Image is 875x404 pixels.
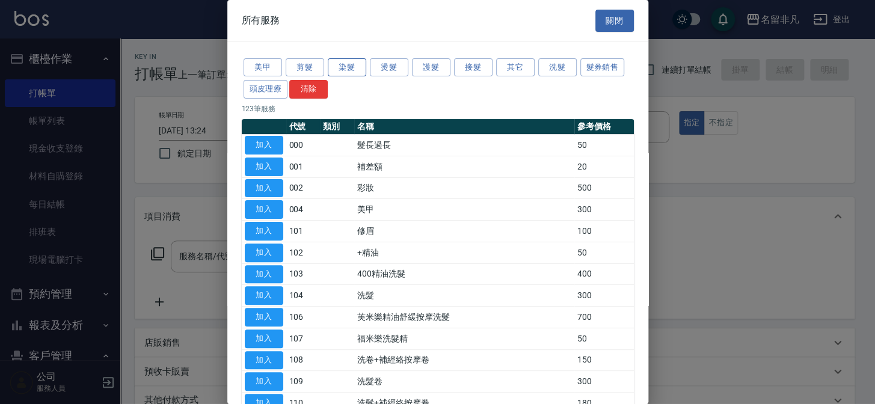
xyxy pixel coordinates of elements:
[354,135,574,156] td: 髮長過長
[354,263,574,285] td: 400精油洗髮
[245,265,283,284] button: 加入
[245,372,283,391] button: 加入
[289,80,328,99] button: 清除
[574,263,634,285] td: 400
[320,119,354,135] th: 類別
[354,177,574,199] td: 彩妝
[574,349,634,371] td: 150
[354,156,574,177] td: 補差額
[286,307,321,328] td: 106
[354,307,574,328] td: 芙米樂精油舒緩按摩洗髮
[245,158,283,176] button: 加入
[354,119,574,135] th: 名稱
[354,328,574,349] td: 福米樂洗髮精
[245,308,283,326] button: 加入
[354,285,574,307] td: 洗髮
[574,307,634,328] td: 700
[354,349,574,371] td: 洗卷+補經絡按摩卷
[574,156,634,177] td: 20
[286,58,324,77] button: 剪髮
[245,179,283,198] button: 加入
[496,58,535,77] button: 其它
[286,285,321,307] td: 104
[245,136,283,155] button: 加入
[286,263,321,285] td: 103
[286,199,321,221] td: 004
[245,243,283,262] button: 加入
[538,58,577,77] button: 洗髮
[286,221,321,242] td: 101
[286,242,321,263] td: 102
[574,199,634,221] td: 300
[245,200,283,219] button: 加入
[286,119,321,135] th: 代號
[328,58,366,77] button: 染髮
[412,58,450,77] button: 護髮
[574,328,634,349] td: 50
[244,80,288,99] button: 頭皮理療
[574,119,634,135] th: 參考價格
[245,222,283,240] button: 加入
[286,135,321,156] td: 000
[286,371,321,393] td: 109
[580,58,625,77] button: 髮券銷售
[245,351,283,370] button: 加入
[354,371,574,393] td: 洗髮卷
[574,135,634,156] td: 50
[574,177,634,199] td: 500
[574,221,634,242] td: 100
[595,10,634,32] button: 關閉
[574,371,634,393] td: 300
[354,199,574,221] td: 美甲
[354,242,574,263] td: +精油
[454,58,493,77] button: 接髮
[370,58,408,77] button: 燙髮
[245,329,283,348] button: 加入
[574,285,634,307] td: 300
[354,221,574,242] td: 修眉
[286,349,321,371] td: 108
[574,242,634,263] td: 50
[242,14,280,26] span: 所有服務
[245,286,283,305] button: 加入
[286,156,321,177] td: 001
[244,58,282,77] button: 美甲
[242,103,634,114] p: 123 筆服務
[286,177,321,199] td: 002
[286,328,321,349] td: 107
